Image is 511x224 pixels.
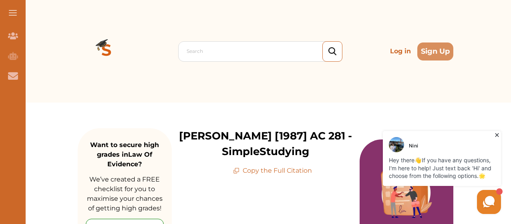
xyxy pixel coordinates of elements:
[417,42,453,61] button: Sign Up
[233,166,312,176] p: Copy the Full Citation
[387,43,414,59] p: Log in
[90,141,159,168] strong: Want to secure high grades in Law Of Evidence ?
[319,129,503,216] iframe: HelpCrunch
[172,128,360,159] p: [PERSON_NAME] [1987] AC 281 - SimpleStudying
[87,176,163,212] span: We’ve created a FREE checklist for you to maximise your chances of getting high grades!
[78,22,135,80] img: Logo
[328,47,336,56] img: search_icon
